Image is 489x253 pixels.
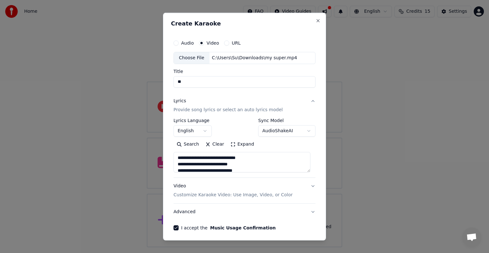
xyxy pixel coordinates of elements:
button: Clear [202,139,227,149]
p: Provide song lyrics or select an auto lyrics model [174,107,283,113]
div: Choose File [174,52,209,64]
label: Sync Model [258,118,315,123]
div: LyricsProvide song lyrics or select an auto lyrics model [174,118,315,177]
button: Advanced [174,204,315,220]
h2: Create Karaoke [171,21,318,26]
label: Title [174,69,315,74]
button: LyricsProvide song lyrics or select an auto lyrics model [174,93,315,118]
button: VideoCustomize Karaoke Video: Use Image, Video, or Color [174,178,315,203]
div: Lyrics [174,98,186,104]
label: I accept the [181,226,276,230]
label: Video [207,41,219,45]
p: Customize Karaoke Video: Use Image, Video, or Color [174,192,293,198]
button: Expand [227,139,257,149]
label: URL [232,41,241,45]
button: I accept the [210,226,276,230]
label: Lyrics Language [174,118,212,123]
label: Audio [181,41,194,45]
div: Video [174,183,293,198]
div: C:\Users\Su\Downloads\my super.mp4 [209,55,300,61]
button: Search [174,139,202,149]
